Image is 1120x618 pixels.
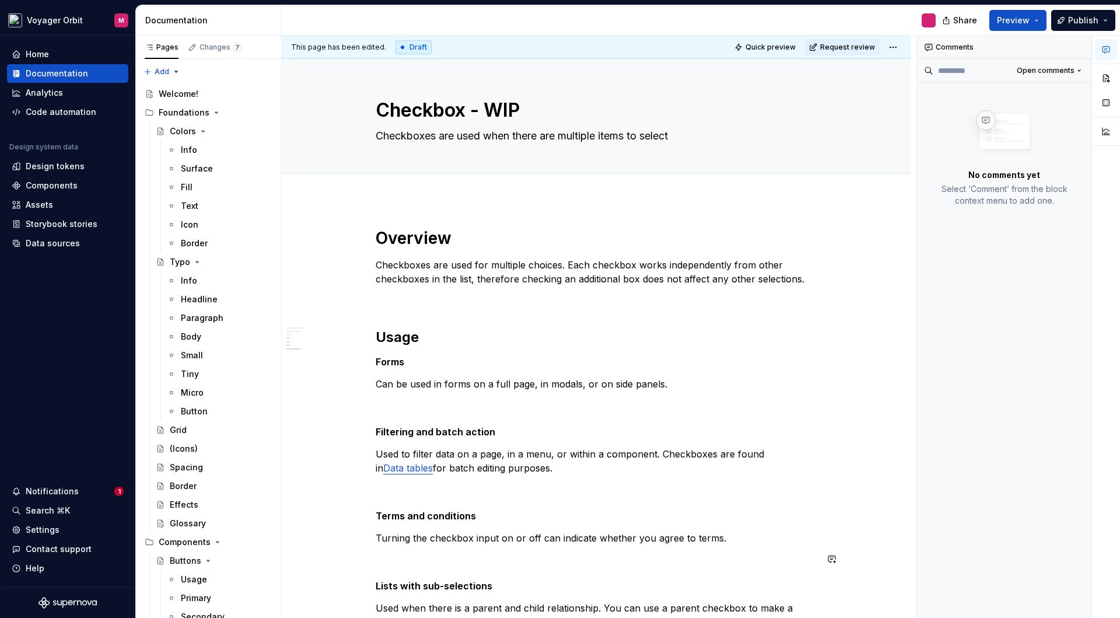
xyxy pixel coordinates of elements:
div: Components [159,536,211,548]
span: Add [155,67,169,76]
textarea: Checkboxes are used when there are multiple items to select [373,127,814,145]
a: Documentation [7,64,128,83]
button: Notifications1 [7,482,128,501]
span: Request review [820,43,875,52]
div: Documentation [26,68,88,79]
div: Primary [181,592,211,604]
a: Headline [162,290,276,309]
a: Border [151,477,276,495]
div: Notifications [26,486,79,497]
div: Effects [170,499,198,511]
a: Small [162,346,276,365]
div: Code automation [26,106,96,118]
a: Glossary [151,514,276,533]
a: Design tokens [7,157,128,176]
div: Help [26,563,44,574]
span: Quick preview [745,43,796,52]
a: Icon [162,215,276,234]
p: Can be used in forms on a full page, in modals, or on side panels. [376,377,817,391]
button: Quick preview [731,39,801,55]
div: Documentation [145,15,276,26]
a: Paragraph [162,309,276,327]
a: Button [162,402,276,421]
div: Small [181,350,203,361]
button: Open comments [1012,62,1087,79]
span: Open comments [1017,66,1074,75]
button: Request review [806,39,880,55]
strong: Lists with sub-selections [376,580,492,592]
div: Components [26,180,78,191]
a: Components [7,176,128,195]
div: M [118,16,124,25]
div: Design tokens [26,160,85,172]
span: This page has been edited. [291,43,386,52]
button: Share [936,10,985,31]
span: Preview [997,15,1030,26]
a: Info [162,141,276,159]
div: Tiny [181,368,199,380]
div: Home [26,48,49,60]
div: Micro [181,387,204,399]
div: Contact support [26,543,92,555]
strong: Filtering and batch action [376,426,495,438]
a: Welcome! [140,85,276,103]
div: Data sources [26,238,80,249]
div: Welcome! [159,88,198,100]
div: Headline [181,294,218,305]
div: Changes [199,43,242,52]
a: Tiny [162,365,276,383]
a: Assets [7,195,128,214]
a: Supernova Logo [38,597,97,609]
div: Comments [917,36,1091,59]
div: Info [181,275,197,287]
div: Settings [26,524,60,536]
div: Analytics [26,87,63,99]
div: Usage [181,574,207,585]
button: Add [140,64,184,80]
div: Draft [395,40,432,54]
a: Micro [162,383,276,402]
span: 1 [114,487,124,496]
a: Info [162,271,276,290]
div: Storybook stories [26,218,97,230]
h5: Forms [376,356,817,368]
div: Foundations [140,103,276,122]
a: (Icons) [151,439,276,458]
div: Paragraph [181,312,223,324]
p: No comments yet [968,169,1040,181]
p: Checkboxes are used for multiple choices. Each checkbox works independently from other checkboxes... [376,258,817,286]
a: Settings [7,521,128,539]
div: Body [181,331,201,343]
span: Publish [1068,15,1098,26]
span: 7 [233,43,242,52]
div: Info [181,144,197,156]
a: Code automation [7,103,128,121]
h2: Usage [376,328,817,347]
div: Grid [170,424,187,436]
img: e5527c48-e7d1-4d25-8110-9641689f5e10.png [8,13,22,27]
div: Assets [26,199,53,211]
div: Buttons [170,555,201,567]
button: Search ⌘K [7,501,128,520]
a: Storybook stories [7,215,128,233]
button: Contact support [7,540,128,558]
div: Border [170,480,197,492]
div: Glossary [170,518,206,529]
a: Analytics [7,83,128,102]
a: Data tables [383,462,433,474]
a: Primary [162,589,276,607]
div: Search ⌘K [26,505,70,516]
a: Grid [151,421,276,439]
div: Surface [181,163,213,174]
a: Body [162,327,276,346]
h1: Overview [376,228,817,249]
p: Used to filter data on a page, in a menu, or within a component. Checkboxes are found in for batc... [376,447,817,475]
div: Icon [181,219,198,231]
div: Components [140,533,276,551]
a: Text [162,197,276,215]
a: Typo [151,253,276,271]
button: Preview [989,10,1046,31]
div: Spacing [170,462,203,473]
a: Usage [162,570,276,589]
div: (Icons) [170,443,198,455]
